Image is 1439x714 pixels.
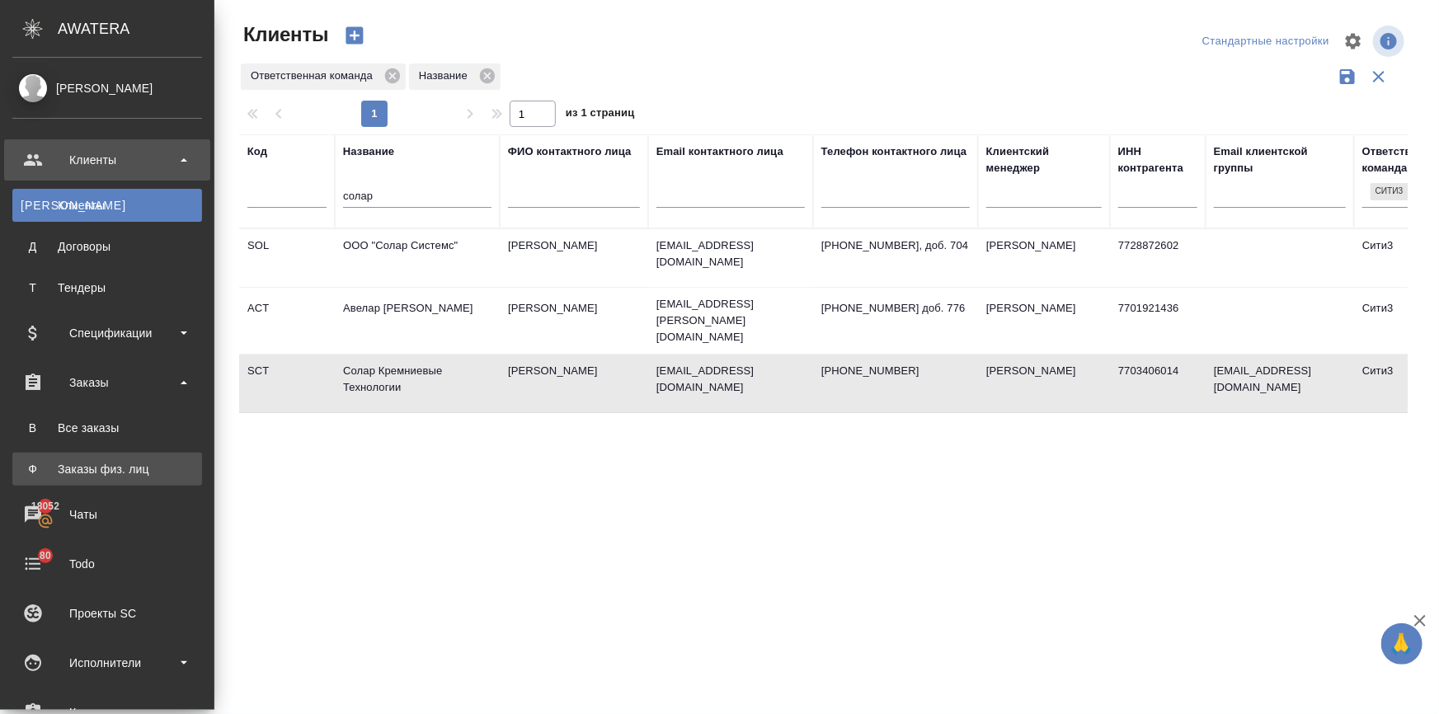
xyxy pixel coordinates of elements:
a: [PERSON_NAME]Клиенты [12,189,202,222]
td: [PERSON_NAME] [978,292,1110,350]
td: 7728872602 [1110,229,1206,287]
a: Проекты SC [4,593,210,634]
div: Todo [12,552,202,576]
p: [EMAIL_ADDRESS][DOMAIN_NAME] [656,237,805,270]
a: ДДоговоры [12,230,202,263]
span: Клиенты [239,21,328,48]
td: [EMAIL_ADDRESS][DOMAIN_NAME] [1206,355,1354,412]
div: Все заказы [21,420,194,436]
a: ФЗаказы физ. лиц [12,453,202,486]
div: Сити3 [1371,183,1406,200]
span: Настроить таблицу [1333,21,1373,61]
td: 7703406014 [1110,355,1206,412]
td: [PERSON_NAME] [500,292,648,350]
div: Проекты SC [12,601,202,626]
div: split button [1198,29,1333,54]
div: Ответственная команда [241,63,406,90]
td: [PERSON_NAME] [500,355,648,412]
p: [PHONE_NUMBER] доб. 776 [821,300,970,317]
div: AWATERA [58,12,214,45]
p: [PHONE_NUMBER] [821,363,970,379]
p: Ответственная команда [251,68,379,84]
td: SCT [239,355,335,412]
div: Название [343,143,394,160]
div: ФИО контактного лица [508,143,632,160]
td: [PERSON_NAME] [500,229,648,287]
div: Спецификации [12,321,202,345]
a: 18052Чаты [4,494,210,535]
div: Сити3 [1369,181,1426,202]
div: Email контактного лица [656,143,783,160]
td: Авелар [PERSON_NAME] [335,292,500,350]
button: Создать [335,21,374,49]
p: [PHONE_NUMBER], доб. 704 [821,237,970,254]
td: 7701921436 [1110,292,1206,350]
span: 🙏 [1388,627,1416,661]
button: Сбросить фильтры [1363,61,1394,92]
div: Чаты [12,502,202,527]
div: Договоры [21,238,194,255]
div: Код [247,143,267,160]
span: из 1 страниц [566,103,635,127]
span: 80 [30,547,61,564]
td: SOL [239,229,335,287]
div: ИНН контрагента [1118,143,1197,176]
p: [EMAIL_ADDRESS][PERSON_NAME][DOMAIN_NAME] [656,296,805,345]
div: Заказы физ. лиц [21,461,194,477]
button: 🙏 [1381,623,1423,665]
div: Тендеры [21,279,194,296]
span: 18052 [21,498,69,514]
div: Клиентский менеджер [986,143,1102,176]
div: Клиенты [12,148,202,172]
td: [PERSON_NAME] [978,229,1110,287]
td: [PERSON_NAME] [978,355,1110,412]
a: ТТендеры [12,271,202,304]
div: Email клиентской группы [1214,143,1346,176]
button: Сохранить фильтры [1332,61,1363,92]
div: Клиенты [21,197,194,214]
td: ACT [239,292,335,350]
div: Название [409,63,501,90]
a: 80Todo [4,543,210,585]
td: Солар Кремниевые Технологии [335,355,500,412]
span: Посмотреть информацию [1373,26,1408,57]
p: Название [419,68,473,84]
div: [PERSON_NAME] [12,79,202,97]
td: ООО "Солар Системс" [335,229,500,287]
a: ВВсе заказы [12,411,202,444]
p: [EMAIL_ADDRESS][DOMAIN_NAME] [656,363,805,396]
div: Заказы [12,370,202,395]
div: Телефон контактного лица [821,143,967,160]
div: Исполнители [12,651,202,675]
